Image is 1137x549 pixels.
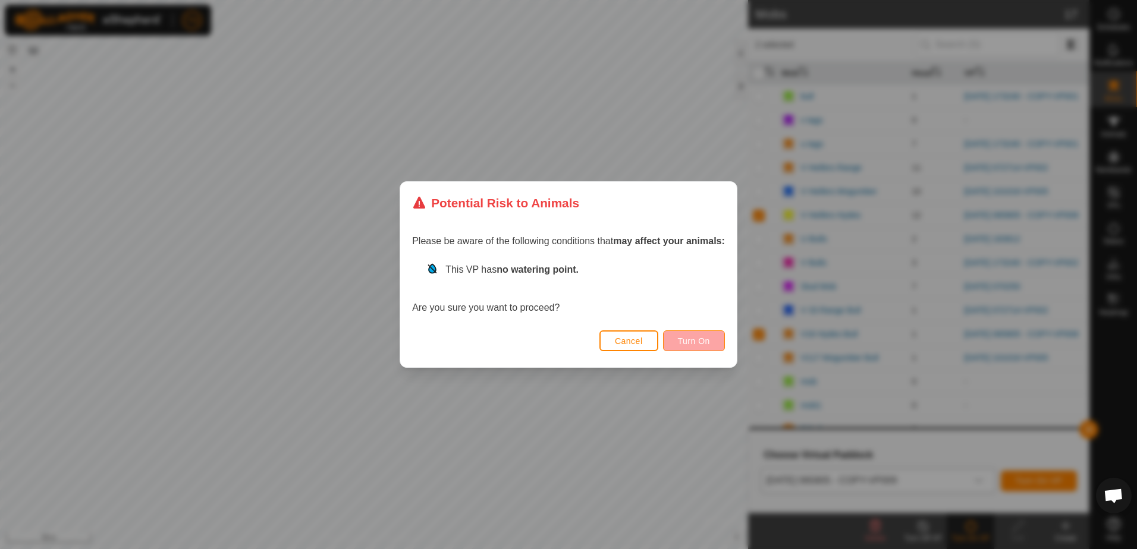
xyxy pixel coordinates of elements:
div: Are you sure you want to proceed? [412,263,725,315]
span: Turn On [678,336,710,346]
span: Please be aware of the following conditions that [412,236,725,246]
span: This VP has [445,264,579,274]
div: Potential Risk to Animals [412,194,579,212]
strong: may affect your animals: [613,236,725,246]
strong: no watering point. [497,264,579,274]
button: Cancel [599,330,658,351]
span: Cancel [615,336,643,346]
button: Turn On [663,330,725,351]
div: Open chat [1096,478,1132,513]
